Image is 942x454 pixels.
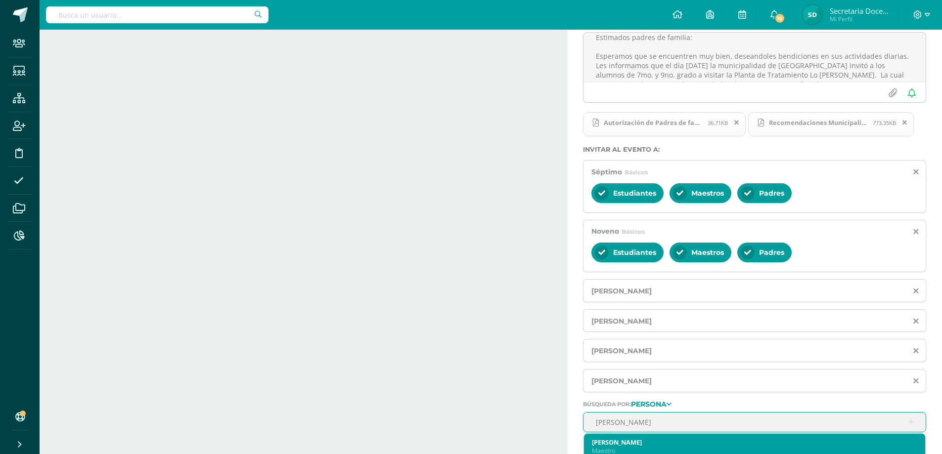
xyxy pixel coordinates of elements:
span: Estudiantes [613,189,656,198]
span: Maestros [691,248,724,257]
span: 36.71KB [708,119,728,126]
span: 773.35KB [873,119,896,126]
span: Padres [759,189,784,198]
span: Recomendaciones Municipalidad.pdf [748,112,914,137]
span: Básicos [625,168,648,176]
span: 15 [774,13,785,24]
span: Noveno [591,227,619,236]
span: Mi Perfil [830,15,889,23]
div: [PERSON_NAME] [592,438,917,447]
span: Remover archivo [897,117,913,128]
span: Padres [759,248,784,257]
span: Autorización de Padres de familia.pdf [583,112,746,137]
span: Séptimo [591,167,622,176]
input: Ej. Primero primaria [583,413,926,432]
span: Maestros [691,189,724,198]
span: Estudiantes [613,248,656,257]
span: [PERSON_NAME] [591,346,652,355]
span: Básicos [622,228,645,235]
span: Autorización de Padres de familia.pdf [599,119,708,126]
span: [PERSON_NAME] [591,287,652,295]
span: Remover archivo [728,117,745,128]
a: Persona [631,400,672,407]
input: Busca un usuario... [46,6,269,23]
span: [PERSON_NAME] [591,317,652,326]
span: Secretaria docente [830,6,889,16]
strong: Persona [631,399,667,408]
img: 96acba09df572ee424f71275d153b24b.png [803,5,822,25]
span: Recomendaciones Municipalidad.pdf [764,119,873,126]
span: [PERSON_NAME] [591,376,652,385]
span: Búsqueda por: [583,400,631,407]
label: Invitar al evento a: [583,146,926,153]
